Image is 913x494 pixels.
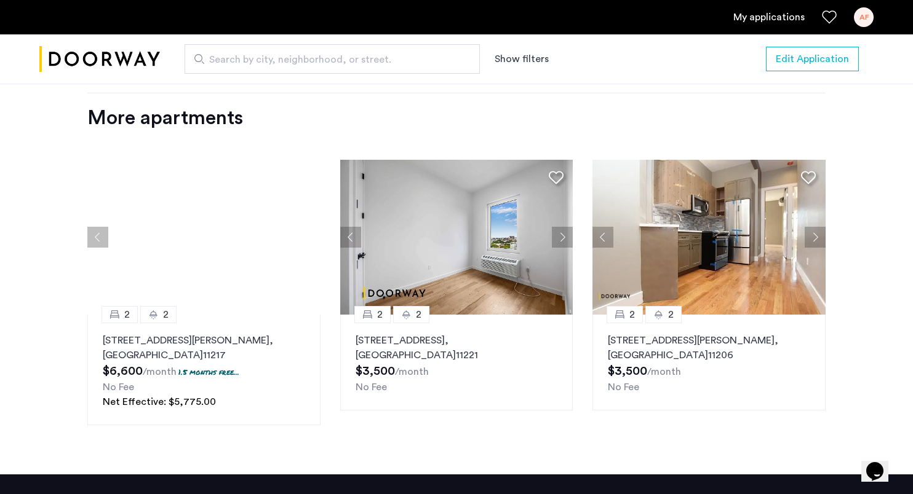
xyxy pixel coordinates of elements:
[103,333,305,363] p: [STREET_ADDRESS][PERSON_NAME] 11217
[647,367,681,377] sub: /month
[103,365,143,377] span: $6,600
[103,382,134,392] span: No Fee
[552,227,573,248] button: Next apartment
[805,227,826,248] button: Next apartment
[209,52,445,67] span: Search by city, neighborhood, or street.
[340,160,573,315] img: dc6efc1f-24ba-4395-9182-45437e21be9a_638934102650066732.png
[356,333,558,363] p: [STREET_ADDRESS] 11221
[668,307,674,322] span: 2
[124,307,130,322] span: 2
[608,382,639,392] span: No Fee
[629,307,635,322] span: 2
[39,36,160,82] a: Cazamio logo
[608,365,647,377] span: $3,500
[356,365,395,377] span: $3,500
[592,160,826,315] img: 2014_638674541001267633.jpeg
[103,397,216,407] span: Net Effective: $5,775.00
[356,382,387,392] span: No Fee
[776,52,849,66] span: Edit Application
[87,227,108,248] button: Previous apartment
[495,52,549,66] button: Show or hide filters
[143,367,177,377] sub: /month
[395,367,429,377] sub: /month
[822,10,837,25] a: Favorites
[592,315,826,425] a: 22[STREET_ADDRESS][PERSON_NAME], [GEOGRAPHIC_DATA]11206No Fee
[87,106,826,130] div: More apartments
[340,227,361,248] button: Previous apartment
[861,445,901,482] iframe: chat widget
[87,315,321,425] a: 22[STREET_ADDRESS][PERSON_NAME], [GEOGRAPHIC_DATA]112171.5 months free...No FeeNet Effective: $5,...
[39,36,160,82] img: logo
[416,307,421,322] span: 2
[163,307,169,322] span: 2
[178,367,239,377] p: 1.5 months free...
[592,227,613,248] button: Previous apartment
[766,47,859,71] button: button
[185,44,480,74] input: Apartment Search
[733,10,805,25] a: My application
[377,307,383,322] span: 2
[608,333,810,363] p: [STREET_ADDRESS][PERSON_NAME] 11206
[340,315,573,425] a: 22[STREET_ADDRESS], [GEOGRAPHIC_DATA]11221No Fee
[854,7,874,27] div: AF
